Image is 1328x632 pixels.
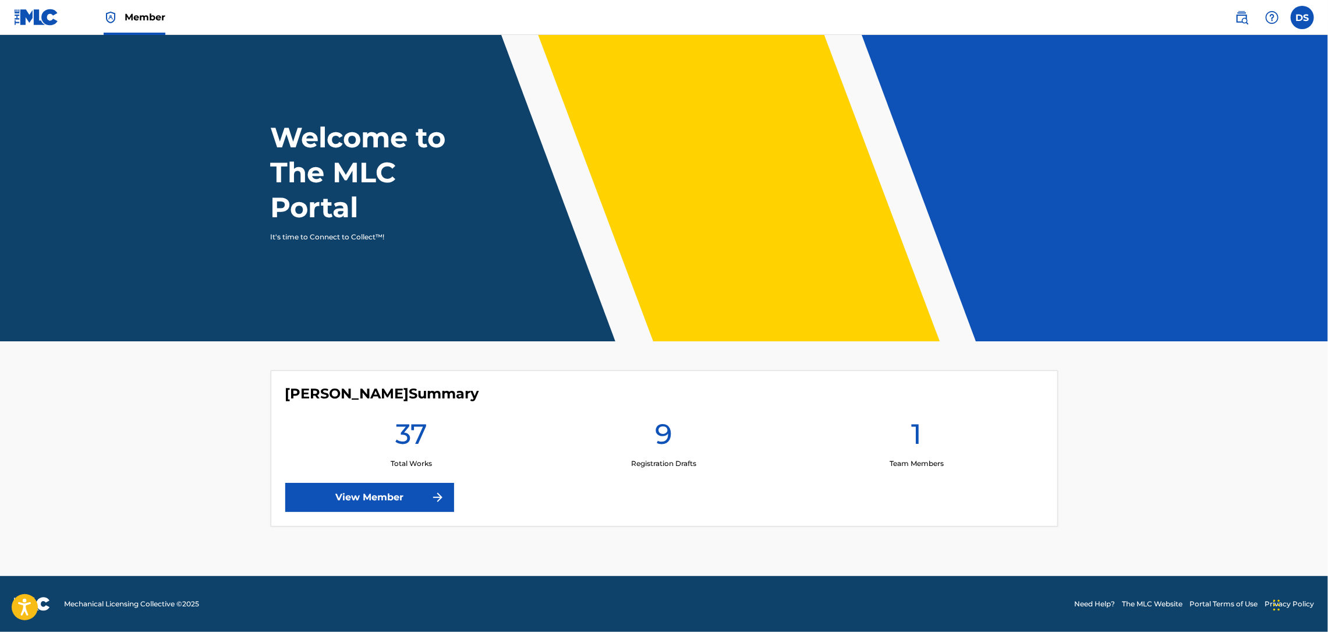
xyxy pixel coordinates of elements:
[271,232,473,242] p: It's time to Connect to Collect™!
[431,490,445,504] img: f7272a7cc735f4ea7f67.svg
[285,385,479,402] h4: David A. Smith
[391,458,432,469] p: Total Works
[1265,599,1314,609] a: Privacy Policy
[104,10,118,24] img: Top Rightsholder
[655,416,672,458] h1: 9
[1291,6,1314,29] div: User Menu
[14,597,50,611] img: logo
[1074,599,1115,609] a: Need Help?
[911,416,922,458] h1: 1
[1230,6,1253,29] a: Public Search
[395,416,427,458] h1: 37
[1235,10,1249,24] img: search
[14,9,59,26] img: MLC Logo
[1260,6,1284,29] div: Help
[1265,10,1279,24] img: help
[271,120,488,225] h1: Welcome to The MLC Portal
[631,458,696,469] p: Registration Drafts
[285,483,454,512] a: View Member
[1270,576,1328,632] iframe: Chat Widget
[1122,599,1182,609] a: The MLC Website
[64,599,199,609] span: Mechanical Licensing Collective © 2025
[1273,588,1280,623] div: Drag
[890,458,944,469] p: Team Members
[1189,599,1258,609] a: Portal Terms of Use
[125,10,165,24] span: Member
